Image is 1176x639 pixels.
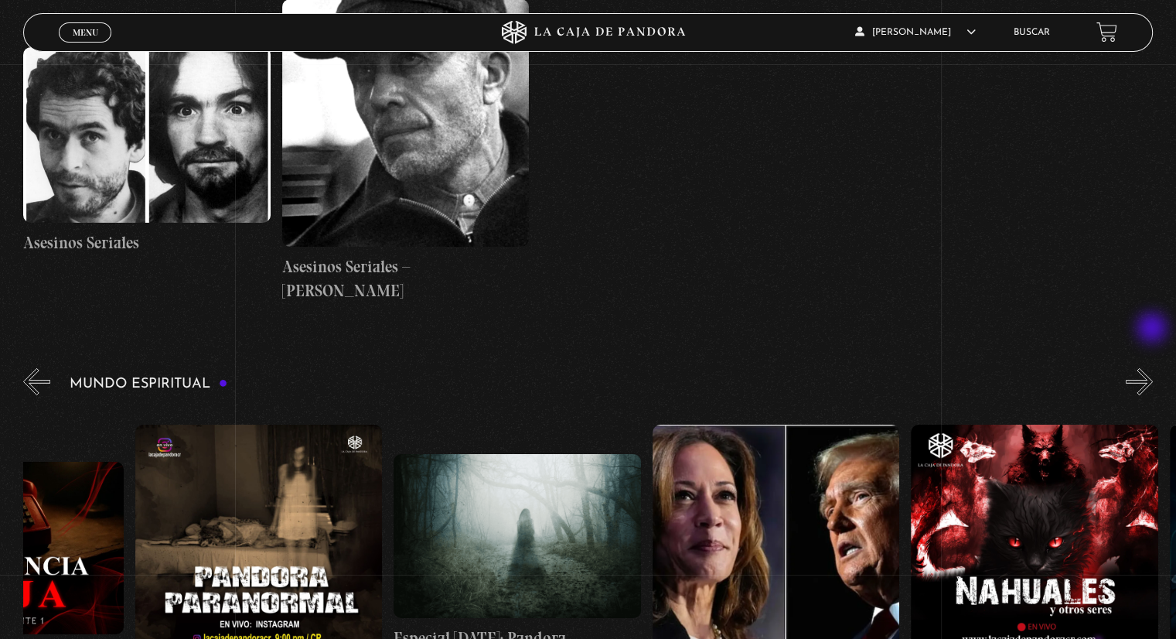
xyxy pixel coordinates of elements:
[1096,22,1117,43] a: View your shopping cart
[1126,368,1153,395] button: Next
[73,28,98,37] span: Menu
[855,28,976,37] span: [PERSON_NAME]
[70,377,227,391] h3: Mundo Espiritual
[282,255,529,303] h4: Asesinos Seriales – [PERSON_NAME]
[23,231,270,255] h4: Asesinos Seriales
[23,368,50,395] button: Previous
[1014,28,1050,37] a: Buscar
[67,40,104,51] span: Cerrar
